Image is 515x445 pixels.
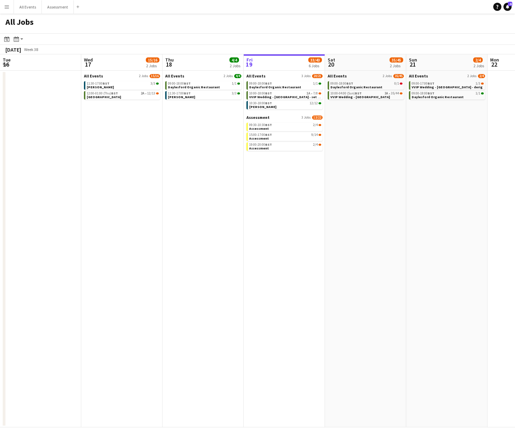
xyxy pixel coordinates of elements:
a: Assessment3 Jobs13/22 [246,115,323,120]
span: 2 Jobs [467,74,477,78]
a: All Events2 Jobs35/45 [328,73,404,78]
span: 4/4 [229,57,239,63]
span: -6 [508,2,512,6]
span: 3 Jobs [302,115,311,120]
span: 1/3 [481,83,484,85]
span: All Events [84,73,103,78]
span: Daylesford Organic Restaurant [330,85,382,89]
span: All Events [328,73,347,78]
span: 20/21 [312,74,323,78]
div: All Events2 Jobs15/1611:30-17:00BST3/3[PERSON_NAME]12:00-01:00 (Thu)BST2A•12/13[GEOGRAPHIC_DATA] [84,73,160,101]
span: 1/1 [476,92,480,95]
span: 13/22 [312,115,323,120]
span: 35/45 [393,74,404,78]
span: 18 [164,60,174,68]
span: 1A [307,92,310,95]
span: 22 [489,60,499,68]
span: Daylesford Organic Restaurant [249,85,301,89]
div: All Events2 Jobs2/409:00-17:00BST1/3VVIP Wedding - [GEOGRAPHIC_DATA] - derig09:00-18:00BST1/1Dayl... [409,73,485,101]
span: 15:00-17:00 [249,133,272,137]
button: Assessment [42,0,74,14]
div: 2 Jobs [474,63,484,68]
a: 09:00-18:00BST1/1Daylesford Organic Restaurant [412,91,484,99]
span: 09:00-18:00 [249,82,272,85]
span: VVIP Wedding - Daylesford [330,95,390,99]
span: Daylesford Organic Restaurant [168,85,220,89]
div: 2 Jobs [146,63,159,68]
span: 09:00-18:00 [330,82,353,85]
div: • [87,92,159,95]
span: 1/1 [237,83,240,85]
span: BST [355,91,362,95]
div: All Events2 Jobs4/409:00-18:00BST1/1Daylesford Organic Restaurant11:30-17:00BST3/3[PERSON_NAME] [165,73,241,101]
span: 2A [141,92,144,95]
div: [DATE] [5,46,21,53]
div: All Events3 Jobs20/2109:00-18:00BST1/1Daylesford Organic Restaurant10:00-18:00BST1A•7/8VVIP Weddi... [246,73,323,115]
a: 11:30-17:00BST3/3[PERSON_NAME] [168,91,240,99]
span: Week 38 [22,47,39,52]
a: 09:00-17:00BST1/3VVIP Wedding - [GEOGRAPHIC_DATA] - derig [412,81,484,89]
span: Tue [3,57,11,63]
span: Mon [490,57,499,63]
span: BST [265,123,272,127]
span: 2/4 [319,144,321,146]
span: BST [265,101,272,105]
a: 09:00-18:00BST1/1Daylesford Organic Restaurant [249,81,321,89]
span: 1/1 [313,82,318,85]
div: • [330,92,402,95]
div: 6 Jobs [309,63,322,68]
span: 09:30-10:30 [249,123,272,127]
span: 2/4 [313,123,318,127]
span: All Events [246,73,265,78]
span: Wed [84,57,93,63]
div: • [249,92,321,95]
span: VVIP Wedding - Daylesford - derig [412,85,483,89]
span: 19 [245,60,253,68]
span: 3/3 [237,92,240,94]
a: All Events3 Jobs20/21 [246,73,323,78]
span: 9/14 [311,133,318,137]
div: 2 Jobs [390,63,403,68]
span: 35/44 [391,92,399,95]
span: Sat [328,57,335,63]
a: All Events2 Jobs2/4 [409,73,485,78]
span: All Events [165,73,184,78]
span: 1/1 [319,83,321,85]
span: Assessment [249,146,269,150]
span: 21 [408,60,417,68]
span: 17 [83,60,93,68]
span: Sun [409,57,417,63]
span: E.J. Churchill [168,95,195,99]
span: 15/16 [150,74,160,78]
a: 10:30-18:00BST12/12[PERSON_NAME] [249,101,321,109]
span: 4/4 [234,74,241,78]
span: 7/8 [319,92,321,94]
span: 10:30-18:00 [249,102,272,105]
span: 12:00-01:00 (Thu) [87,92,118,95]
span: 12/13 [147,92,155,95]
span: BST [103,81,109,86]
span: 1/1 [481,92,484,94]
span: 10:00-18:00 [249,92,272,95]
span: 0/1 [394,82,399,85]
span: BST [184,81,191,86]
a: 19:00-20:00BST2/4Assessment [249,142,321,150]
span: 12/12 [310,102,318,105]
span: 1/3 [476,82,480,85]
span: 16 [2,60,11,68]
span: E.J. Churchill [87,85,114,89]
span: BST [111,91,118,95]
span: 35/44 [400,92,402,94]
span: Assessment [249,126,269,131]
span: 2/4 [319,124,321,126]
a: 11:30-17:00BST3/3[PERSON_NAME] [87,81,159,89]
span: All Events [409,73,428,78]
div: All Events2 Jobs35/4509:00-18:00BST0/1Daylesford Organic Restaurant10:00-04:00 (Sun)BST3A•35/44VV... [328,73,404,101]
span: 2 Jobs [383,74,392,78]
span: BST [184,91,191,95]
span: 1/1 [232,82,237,85]
span: E.J. Churchill [249,105,276,109]
a: 10:00-04:00 (Sun)BST3A•35/44VVIP Wedding - [GEOGRAPHIC_DATA] [330,91,402,99]
span: 11:30-17:00 [87,82,109,85]
span: 0/1 [400,83,402,85]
